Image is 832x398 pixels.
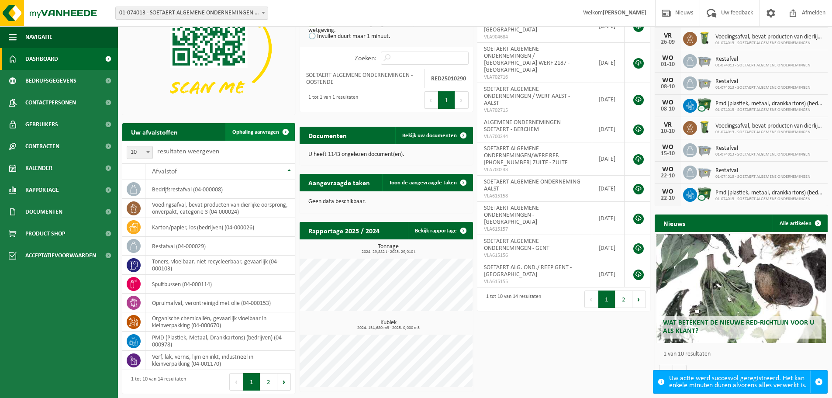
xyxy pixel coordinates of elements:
[145,332,295,351] td: PMD (Plastiek, Metaal, Drankkartons) (bedrijven) (04-000978)
[484,145,568,166] span: SOETAERT ALGEMENE ONDERNEMINGEN/WERF REF.[PHONE_NUMBER] ZULTE - ZULTE
[697,142,712,157] img: WB-2500-GAL-GY-01
[260,373,277,391] button: 2
[145,256,295,275] td: toners, vloeibaar, niet recycleerbaar, gevaarlijk (04-000103)
[659,99,677,106] div: WO
[715,85,810,90] span: 01-074013 - SOETAERT ALGEMENE ONDERNEMINGEN
[484,107,586,114] span: VLA702715
[659,32,677,39] div: VR
[304,326,473,330] span: 2024: 154,680 m3 - 2025: 0,000 m3
[659,106,677,112] div: 08-10
[715,107,823,113] span: 01-074013 - SOETAERT ALGEMENE ONDERNEMINGEN
[127,146,153,159] span: 10
[484,166,586,173] span: VLA700243
[669,370,810,393] div: Uw actie werd succesvol geregistreerd. Het kan enkele minuten duren alvorens alles verwerkt is.
[659,365,673,382] button: Vorige
[715,197,823,202] span: 01-074013 - SOETAERT ALGEMENE ONDERNEMINGEN
[408,222,472,239] a: Bekijk rapportage
[484,74,586,81] span: VLA702716
[484,179,583,192] span: SOETAERT ALGEMENE ONDERNEMING - AALST
[277,373,291,391] button: Next
[673,365,687,382] button: Volgende
[715,130,823,135] span: 01-074013 - SOETAERT ALGEMENE ONDERNEMINGEN
[659,121,677,128] div: VR
[659,151,677,157] div: 15-10
[484,205,539,225] span: SOETAERT ALGEMENE ONDERNEMINGEN - [GEOGRAPHIC_DATA]
[152,168,177,175] span: Afvalstof
[715,167,810,174] span: Restafval
[243,373,260,391] button: 1
[715,63,810,68] span: 01-074013 - SOETAERT ALGEMENE ONDERNEMINGEN
[592,235,625,261] td: [DATE]
[116,7,268,19] span: 01-074013 - SOETAERT ALGEMENE ONDERNEMINGEN - OOSTENDE
[25,223,65,245] span: Product Shop
[382,174,472,191] a: Toon de aangevraagde taken
[157,148,219,155] label: resultaten weergeven
[145,180,295,199] td: bedrijfsrestafval (04-000008)
[424,91,438,109] button: Previous
[592,83,625,116] td: [DATE]
[715,174,810,180] span: 01-074013 - SOETAERT ALGEMENE ONDERNEMINGEN
[127,372,186,391] div: 1 tot 10 van 14 resultaten
[484,34,586,41] span: VLA904684
[145,199,295,218] td: voedingsafval, bevat producten van dierlijke oorsprong, onverpakt, categorie 3 (04-000024)
[484,86,570,107] span: SOETAERT ALGEMENE ONDERNEMINGEN / WERF AALST - AALST
[584,291,598,308] button: Previous
[656,234,826,343] a: Wat betekent de nieuwe RED-richtlijn voor u als klant?
[715,56,810,63] span: Restafval
[715,123,823,130] span: Voedingsafval, bevat producten van dierlijke oorsprong, onverpakt, categorie 3
[395,127,472,144] a: Bekijk uw documenten
[697,120,712,135] img: WB-0140-HPE-GN-50
[300,127,356,144] h2: Documenten
[659,166,677,173] div: WO
[592,142,625,176] td: [DATE]
[655,215,694,232] h2: Nieuws
[431,76,466,82] strong: RED25010290
[484,238,549,252] span: SOETAERT ALGEMENE ONDERNEMINGEN - GENT
[659,128,677,135] div: 10-10
[115,7,268,20] span: 01-074013 - SOETAERT ALGEMENE ONDERNEMINGEN - OOSTENDE
[25,70,76,92] span: Bedrijfsgegevens
[145,312,295,332] td: organische chemicaliën, gevaarlijk vloeibaar in kleinverpakking (04-000670)
[482,290,541,309] div: 1 tot 10 van 14 resultaten
[484,133,586,140] span: VLA700244
[663,351,823,357] p: 1 van 10 resultaten
[592,43,625,83] td: [DATE]
[592,176,625,202] td: [DATE]
[659,195,677,201] div: 22-10
[25,26,52,48] span: Navigatie
[697,31,712,45] img: WB-0140-HPE-GN-50
[615,291,632,308] button: 2
[659,39,677,45] div: 26-09
[25,201,62,223] span: Documenten
[455,91,469,109] button: Next
[632,291,646,308] button: Next
[697,97,712,112] img: WB-1100-CU
[659,77,677,84] div: WO
[715,100,823,107] span: Pmd (plastiek, metaal, drankkartons) (bedrijven)
[308,199,464,205] p: Geen data beschikbaar.
[592,202,625,235] td: [DATE]
[715,34,823,41] span: Voedingsafval, bevat producten van dierlijke oorsprong, onverpakt, categorie 3
[603,10,646,16] strong: [PERSON_NAME]
[232,129,279,135] span: Ophaling aanvragen
[484,252,586,259] span: VLA615156
[484,46,570,73] span: SOETAERT ALGEMENE ONDERNEMINGEN / [GEOGRAPHIC_DATA] WERF 2187 - [GEOGRAPHIC_DATA]
[659,144,677,151] div: WO
[697,53,712,68] img: WB-2500-GAL-GY-01
[145,294,295,312] td: opruimafval, verontreinigd met olie (04-000153)
[25,179,59,201] span: Rapportage
[598,291,615,308] button: 1
[697,187,712,201] img: WB-1100-CU
[25,135,59,157] span: Contracten
[484,193,586,200] span: VLA615158
[304,250,473,254] span: 2024: 29,882 t - 2025: 29,010 t
[25,157,52,179] span: Kalender
[304,90,358,110] div: 1 tot 1 van 1 resultaten
[659,55,677,62] div: WO
[355,55,376,62] label: Zoeken:
[229,373,243,391] button: Previous
[402,133,457,138] span: Bekijk uw documenten
[663,319,814,335] span: Wat betekent de nieuwe RED-richtlijn voor u als klant?
[225,123,294,141] a: Ophaling aanvragen
[773,215,827,232] a: Alle artikelen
